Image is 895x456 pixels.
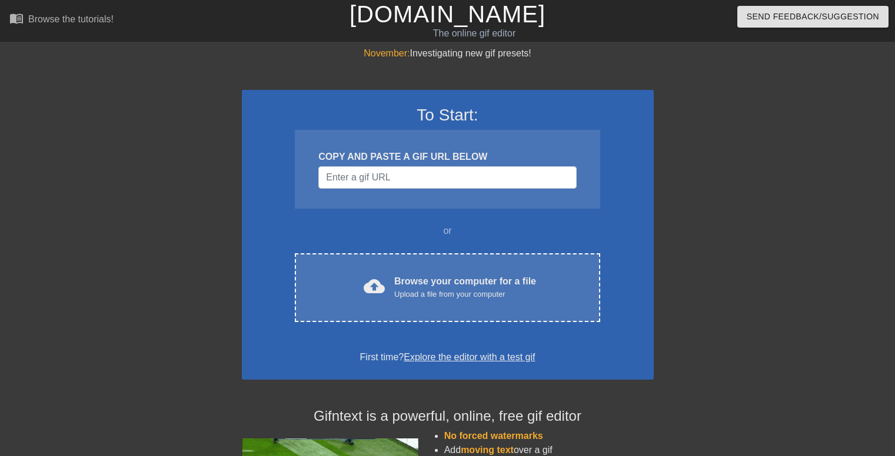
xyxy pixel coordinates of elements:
[9,11,114,29] a: Browse the tutorials!
[257,350,638,364] div: First time?
[747,9,879,24] span: Send Feedback/Suggestion
[364,48,410,58] span: November:
[461,445,514,455] span: moving text
[28,14,114,24] div: Browse the tutorials!
[394,274,536,300] div: Browse your computer for a file
[394,289,536,300] div: Upload a file from your computer
[444,431,543,441] span: No forced watermarks
[272,224,623,238] div: or
[257,105,638,125] h3: To Start:
[9,11,24,25] span: menu_book
[404,352,535,362] a: Explore the editor with a test gif
[242,408,654,425] h4: Gifntext is a powerful, online, free gif editor
[318,150,576,164] div: COPY AND PASTE A GIF URL BELOW
[364,276,385,297] span: cloud_upload
[737,6,889,28] button: Send Feedback/Suggestion
[304,26,644,41] div: The online gif editor
[318,166,576,189] input: Username
[242,46,654,61] div: Investigating new gif presets!
[350,1,545,27] a: [DOMAIN_NAME]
